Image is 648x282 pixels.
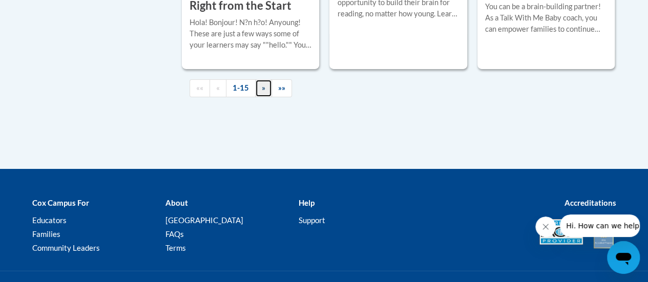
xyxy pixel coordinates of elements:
[210,79,226,97] a: Previous
[298,198,314,207] b: Help
[32,198,89,207] b: Cox Campus For
[278,83,285,92] span: »»
[190,79,210,97] a: Begining
[262,83,265,92] span: »
[271,79,292,97] a: End
[196,83,203,92] span: ««
[607,241,640,274] iframe: Button to launch messaging window
[298,215,325,225] a: Support
[216,83,220,92] span: «
[485,1,607,35] div: You can be a brain-building partner! As a Talk With Me Baby coach, you can empower families to co...
[165,229,183,238] a: FAQs
[591,214,616,250] img: IDA® Accredited
[32,215,67,225] a: Educators
[32,243,100,252] a: Community Leaders
[560,214,640,237] iframe: Message from company
[165,243,185,252] a: Terms
[535,216,556,237] iframe: Close message
[226,79,256,97] a: 1-15
[6,7,83,15] span: Hi. How can we help?
[165,215,243,225] a: [GEOGRAPHIC_DATA]
[255,79,272,97] a: Next
[32,229,60,238] a: Families
[165,198,187,207] b: About
[565,198,616,207] b: Accreditations
[190,17,311,51] div: Hola! Bonjour! N?n h?o! Anyoung! These are just a few ways some of your learners may say ""hello....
